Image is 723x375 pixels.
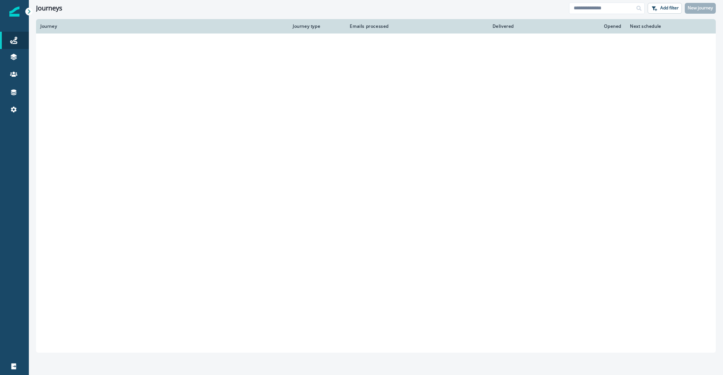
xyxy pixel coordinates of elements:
[685,3,716,14] button: New journey
[660,5,679,10] p: Add filter
[630,23,693,29] div: Next schedule
[293,23,338,29] div: Journey type
[397,23,514,29] div: Delivered
[523,23,621,29] div: Opened
[40,23,284,29] div: Journey
[347,23,389,29] div: Emails processed
[36,4,62,12] h1: Journeys
[688,5,713,10] p: New journey
[648,3,682,14] button: Add filter
[9,6,19,17] img: Inflection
